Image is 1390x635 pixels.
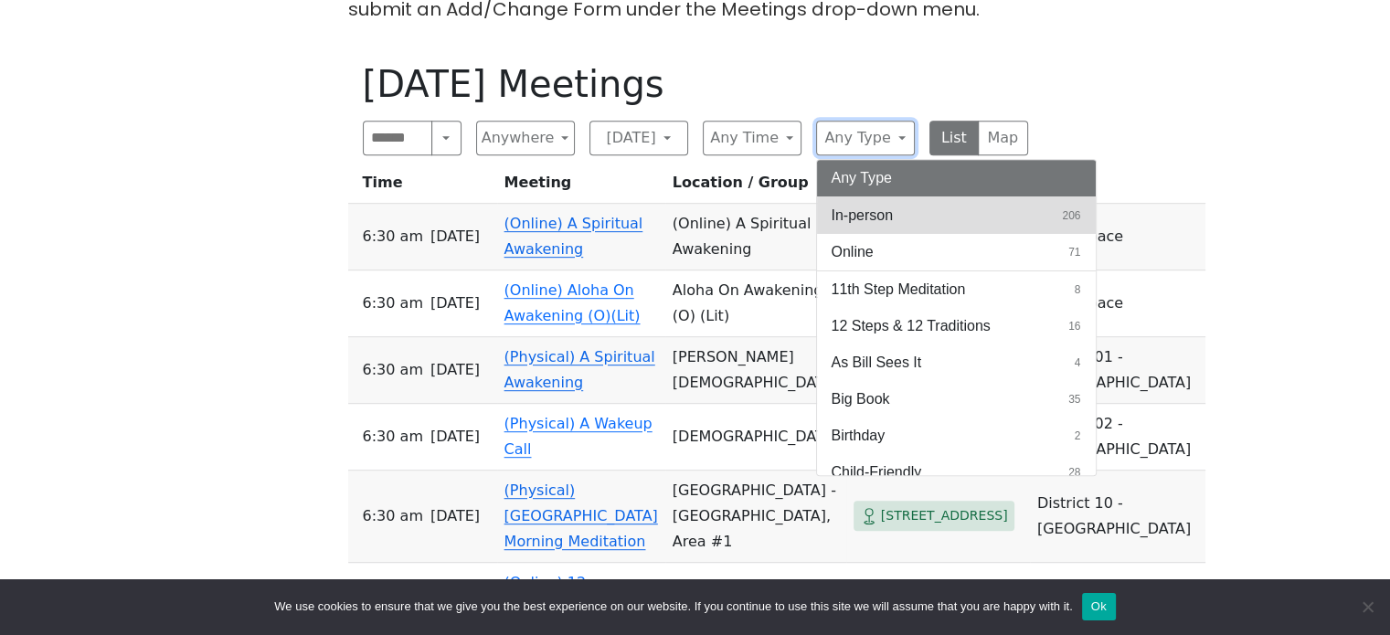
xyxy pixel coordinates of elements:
a: (Physical) [GEOGRAPHIC_DATA] Morning Meditation [504,482,658,550]
th: Time [348,170,497,204]
td: Cyberspace [1030,204,1205,270]
a: (Online) Aloha On Awakening (O)(Lit) [504,281,641,324]
a: (Physical) A Spiritual Awakening [504,348,655,391]
span: 2 results [1075,428,1081,444]
span: 16 results [1068,318,1080,334]
a: (Online) A Spiritual Awakening [504,215,643,258]
span: [DATE] [430,224,480,249]
button: Search [431,121,461,155]
span: No [1358,598,1376,616]
td: (Online) A Spiritual Awakening [665,204,846,270]
span: Online [832,241,874,263]
span: 6:30 AM [363,503,423,529]
span: [DATE] [430,357,480,383]
h1: [DATE] Meetings [363,62,1028,106]
button: Birthday2 results [817,418,1096,454]
span: As Bill Sees It [832,352,922,374]
th: Region [1030,170,1205,204]
a: (Physical) A Wakeup Call [504,415,653,458]
span: We use cookies to ensure that we give you the best experience on our website. If you continue to ... [274,598,1072,616]
td: District 02 - [GEOGRAPHIC_DATA] [1030,404,1205,471]
span: 8 results [1075,281,1081,298]
button: List [929,121,980,155]
td: Aloha On Awakening (O) (Lit) [665,270,846,337]
button: Any Type [816,121,915,155]
button: In-person206 results [817,197,1096,234]
div: Any Type [816,159,1097,477]
span: [STREET_ADDRESS] [881,504,1008,527]
button: [DATE] [589,121,688,155]
span: 4 results [1075,355,1081,371]
span: [DATE] [430,503,480,529]
button: Child-Friendly28 results [817,454,1096,491]
span: 6:30 AM [363,357,423,383]
span: Big Book [832,388,890,410]
a: (Online) 12 Coconuts Waikiki [504,574,629,617]
span: 206 results [1062,207,1080,224]
button: 11th Step Meditation8 results [817,271,1096,308]
span: In-person [832,205,894,227]
span: [DATE] [430,424,480,450]
span: 6:30 AM [363,224,423,249]
td: [PERSON_NAME][DEMOGRAPHIC_DATA] [665,337,846,404]
button: Big Book35 results [817,381,1096,418]
td: Cyberspace [1030,270,1205,337]
button: Ok [1082,593,1116,620]
td: [DEMOGRAPHIC_DATA] [665,404,846,471]
span: 71 results [1068,244,1080,260]
span: 28 results [1068,464,1080,481]
span: Child-Friendly [832,461,922,483]
th: Meeting [497,170,665,204]
td: [GEOGRAPHIC_DATA] - [GEOGRAPHIC_DATA], Area #1 [665,471,846,563]
button: Anywhere [476,121,575,155]
td: District 10 - [GEOGRAPHIC_DATA] [1030,471,1205,563]
span: 6:30 AM [363,424,423,450]
td: Cyberspace [1030,563,1205,630]
span: 12 Steps & 12 Traditions [832,315,991,337]
input: Search [363,121,433,155]
button: Any Type [817,160,1096,196]
button: Map [978,121,1028,155]
button: As Bill Sees It4 results [817,344,1096,381]
span: 6:30 AM [363,291,423,316]
span: 35 results [1068,391,1080,407]
button: 12 Steps & 12 Traditions16 results [817,308,1096,344]
span: Birthday [832,425,886,447]
button: Any Time [703,121,801,155]
span: 11th Step Meditation [832,279,966,301]
button: Online71 results [817,234,1096,270]
span: [DATE] [430,291,480,316]
th: Location / Group [665,170,846,204]
td: District 01 - [GEOGRAPHIC_DATA] [1030,337,1205,404]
